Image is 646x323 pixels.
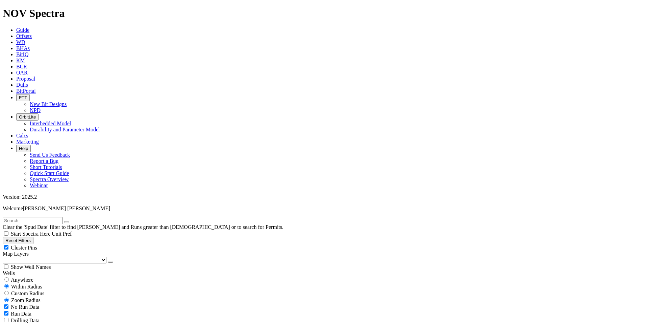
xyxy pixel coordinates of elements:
[30,176,69,182] a: Spectra Overview
[30,107,41,113] a: NPD
[16,39,25,45] a: WD
[11,284,42,289] span: Within Radius
[3,251,29,257] span: Map Layers
[16,88,36,94] a: BitPortal
[4,231,8,236] input: Start Spectra Here
[3,206,643,212] p: Welcome
[16,58,25,63] a: KM
[19,114,36,120] span: OrbitLite
[16,113,39,121] button: OrbitLite
[23,206,110,211] span: [PERSON_NAME] [PERSON_NAME]
[30,127,100,132] a: Durability and Parameter Model
[30,164,62,170] a: Short Tutorials
[11,311,31,317] span: Run Data
[30,182,48,188] a: Webinar
[3,270,643,276] div: Wells
[30,158,58,164] a: Report a Bug
[11,245,37,251] span: Cluster Pins
[11,231,50,237] span: Start Spectra Here
[16,76,35,82] a: Proposal
[16,45,30,51] a: BHAs
[30,170,69,176] a: Quick Start Guide
[19,95,27,100] span: FTT
[30,152,70,158] a: Send Us Feedback
[3,224,283,230] span: Clear the 'Spud Date' filter to find [PERSON_NAME] and Runs greater than [DEMOGRAPHIC_DATA] or to...
[16,27,29,33] a: Guide
[19,146,28,151] span: Help
[16,70,28,76] a: OAR
[30,121,71,126] a: Interbedded Model
[30,101,67,107] a: New Bit Designs
[3,217,63,224] input: Search
[11,277,33,283] span: Anywhere
[11,304,39,310] span: No Run Data
[11,290,44,296] span: Custom Radius
[3,194,643,200] div: Version: 2025.2
[16,82,28,88] a: Dulls
[16,33,32,39] a: Offsets
[3,237,33,244] button: Reset Filters
[11,264,51,270] span: Show Well Names
[3,7,643,20] h1: NOV Spectra
[16,145,31,152] button: Help
[16,139,39,145] a: Marketing
[16,133,28,138] a: Calcs
[52,231,72,237] span: Unit Pref
[16,64,27,69] a: BCR
[16,51,28,57] a: BitIQ
[11,297,41,303] span: Zoom Radius
[16,94,30,101] button: FTT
